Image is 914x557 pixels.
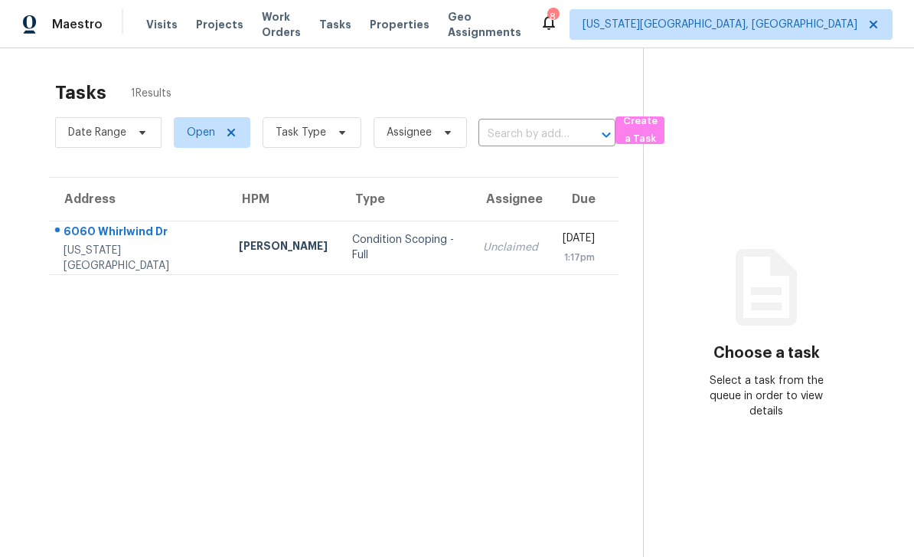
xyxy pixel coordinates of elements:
[196,17,243,32] span: Projects
[370,17,429,32] span: Properties
[52,17,103,32] span: Maestro
[615,116,664,144] button: Create a Task
[705,373,828,419] div: Select a task from the queue in order to view details
[49,178,227,221] th: Address
[483,240,538,255] div: Unclaimed
[340,178,470,221] th: Type
[596,124,617,146] button: Open
[583,17,857,32] span: [US_STATE][GEOGRAPHIC_DATA], [GEOGRAPHIC_DATA]
[131,86,171,101] span: 1 Results
[563,250,595,265] div: 1:17pm
[227,178,340,221] th: HPM
[448,9,521,40] span: Geo Assignments
[64,243,214,274] div: [US_STATE][GEOGRAPHIC_DATA]
[563,231,595,250] div: [DATE]
[55,85,106,100] h2: Tasks
[276,125,326,140] span: Task Type
[187,125,215,140] span: Open
[547,9,558,25] div: 8
[713,346,820,361] h3: Choose a task
[64,224,214,243] div: 6060 Whirlwind Dr
[352,232,458,263] div: Condition Scoping - Full
[146,17,178,32] span: Visits
[239,238,328,257] div: [PERSON_NAME]
[319,19,351,30] span: Tasks
[262,9,301,40] span: Work Orders
[623,113,657,148] span: Create a Task
[550,178,619,221] th: Due
[478,123,573,146] input: Search by address
[387,125,432,140] span: Assignee
[471,178,550,221] th: Assignee
[68,125,126,140] span: Date Range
